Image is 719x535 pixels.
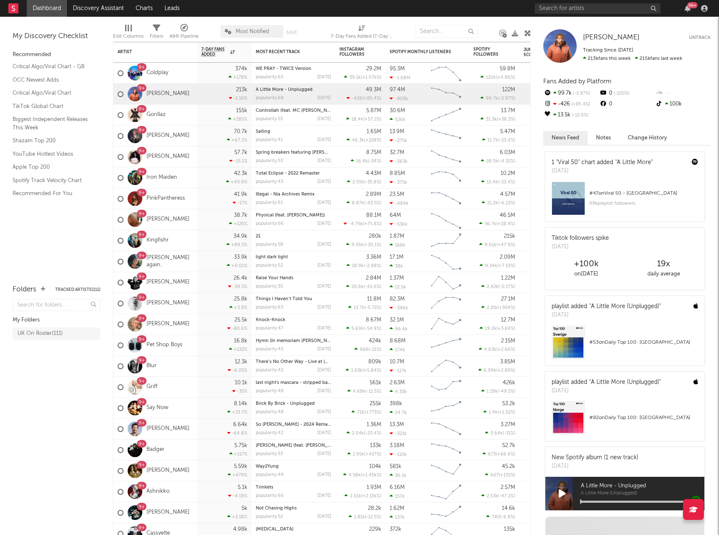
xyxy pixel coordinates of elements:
div: 70.7k [234,129,247,134]
div: 32.7M [390,150,404,155]
div: 0 [599,88,655,99]
svg: Chart title [427,84,465,105]
span: +28.9 % [498,222,514,226]
a: Controllah (feat. MC [PERSON_NAME]) [256,108,339,113]
div: 215k [504,234,515,239]
div: 3.36M [366,255,381,260]
div: 155k [236,108,247,113]
div: 59.0 [524,257,557,267]
div: -275k [390,138,407,143]
div: 13.9M [390,129,404,134]
span: [PERSON_NAME] [583,34,639,41]
div: 374k [235,66,247,72]
div: [DATE] [317,159,331,163]
div: popularity: 52 [256,263,283,268]
div: 6.03M [500,150,515,155]
a: UK On Roster(111) [13,327,100,340]
svg: Chart title [427,251,465,272]
div: Controllah (feat. MC Bin Laden) [256,108,331,113]
a: "A Little More" [615,159,653,165]
div: 100k [655,99,711,110]
div: ( ) [482,137,515,143]
div: [DATE] [317,263,331,268]
span: 9.34k [485,264,497,268]
span: -6.23 % [499,201,514,206]
div: 1.65M [367,129,381,134]
div: light dark light [256,255,331,260]
span: +30.1 % [365,243,380,247]
div: 35.4 [524,89,557,99]
a: [PERSON_NAME] [146,216,190,223]
a: [PERSON_NAME] [583,33,639,42]
div: daily average [625,269,702,279]
div: 526k [390,117,406,122]
div: 40.9 [524,173,557,183]
div: popularity: 61 [256,201,283,205]
a: There’s No Other Way - Live at [GEOGRAPHIC_DATA] [256,360,371,364]
button: 99+ [685,5,691,12]
a: [PERSON_NAME] [146,509,190,516]
span: 213k fans this week [583,56,631,61]
span: 7-Day Fans Added [201,47,228,57]
a: Raise Your Hands [256,276,293,280]
div: 64M [390,213,401,218]
a: Brick By Brick - Unplugged [256,401,315,406]
span: 18.9k [352,264,364,268]
button: Tracked Artists(111) [55,288,100,292]
div: 168k [390,242,406,248]
span: 9.61k [485,243,496,247]
a: [PERSON_NAME] [146,321,190,328]
span: 39.1k [349,75,361,80]
div: -375k [390,180,407,185]
a: Blur [146,363,157,370]
div: 35.1 [524,215,557,225]
div: A Little More - Unplugged [256,87,331,92]
div: 13.7M [501,108,515,113]
span: +1.07k % [362,75,380,80]
div: [DATE] [317,75,331,80]
a: [PERSON_NAME] [146,90,190,98]
a: [PERSON_NAME] [146,425,190,432]
span: -4.32 % [499,159,514,164]
div: ( ) [482,200,515,206]
div: 0 [599,99,655,110]
div: Spotify Monthly Listeners [390,49,452,54]
a: Trinkets [256,485,273,490]
div: Spotify Followers [473,47,503,57]
span: 120k [486,75,496,80]
a: Physical (feat. [PERSON_NAME]) [256,213,325,218]
span: -12.6 % [570,113,588,118]
span: +7.19 % [498,264,514,268]
div: on [DATE] [547,269,625,279]
div: popularity: 53 [256,159,283,163]
a: WE PRAY - TWICE Version [256,67,311,71]
div: 21 [256,234,331,239]
span: +85.4 % [570,102,590,107]
div: ( ) [351,158,381,164]
span: 46.3k [352,138,364,143]
div: ( ) [481,179,515,185]
div: 61.5 [524,152,557,162]
div: ( ) [347,95,381,101]
svg: Chart title [427,147,465,167]
a: TikTok Global Chart [13,102,92,111]
span: +38.3 % [498,117,514,122]
a: [PERSON_NAME] (feat. [PERSON_NAME]) [256,443,343,448]
div: +178 % [229,75,247,80]
svg: Chart title [427,272,465,293]
a: Iron Maiden [146,174,177,181]
div: [DATE] [317,201,331,205]
span: 21.2k [487,201,498,206]
span: 36.7k [485,222,496,226]
div: 99 + [687,2,698,8]
a: Recommended For You [13,189,92,198]
span: Fans Added by Platform [543,78,611,85]
span: +47.9 % [498,243,514,247]
div: [DATE] [552,243,609,251]
div: 42.1 [524,278,557,288]
a: #47onViral 50 - [GEOGRAPHIC_DATA]69kplaylist followers [545,182,704,221]
div: 10.2M [501,171,515,176]
div: popularity: 58 [256,242,283,247]
div: 1.22M [501,275,515,281]
a: [PERSON_NAME] [146,132,190,139]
